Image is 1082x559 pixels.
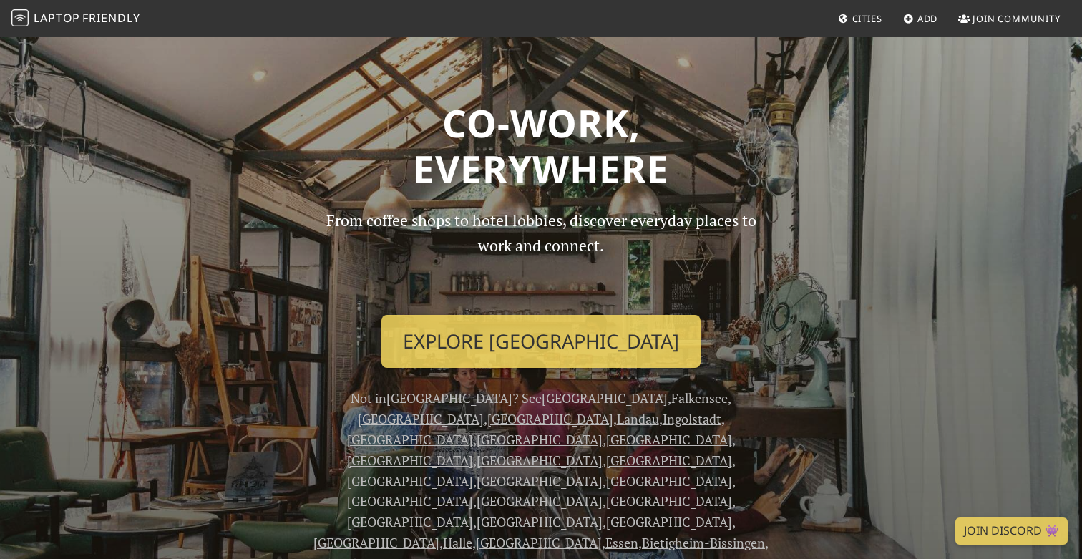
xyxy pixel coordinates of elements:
[347,513,473,530] a: [GEOGRAPHIC_DATA]
[358,410,484,427] a: [GEOGRAPHIC_DATA]
[347,492,473,510] a: [GEOGRAPHIC_DATA]
[77,100,1005,191] h1: Co-work, Everywhere
[955,517,1068,545] a: Join Discord 👾
[476,534,602,551] a: [GEOGRAPHIC_DATA]
[832,6,888,31] a: Cities
[606,452,732,469] a: [GEOGRAPHIC_DATA]
[606,492,732,510] a: [GEOGRAPHIC_DATA]
[386,389,512,407] a: [GEOGRAPHIC_DATA]
[973,12,1061,25] span: Join Community
[605,534,638,551] a: Essen
[11,6,140,31] a: LaptopFriendly LaptopFriendly
[347,452,473,469] a: [GEOGRAPHIC_DATA]
[477,492,603,510] a: [GEOGRAPHIC_DATA]
[313,534,439,551] a: [GEOGRAPHIC_DATA]
[477,472,603,490] a: [GEOGRAPHIC_DATA]
[897,6,944,31] a: Add
[381,315,701,368] a: Explore [GEOGRAPHIC_DATA]
[952,6,1066,31] a: Join Community
[477,452,603,469] a: [GEOGRAPHIC_DATA]
[671,389,728,407] a: Falkensee
[642,534,765,551] a: Bietigheim-Bissingen
[663,410,721,427] a: Ingolstadt
[852,12,882,25] span: Cities
[443,534,472,551] a: Halle
[606,431,732,448] a: [GEOGRAPHIC_DATA]
[606,472,732,490] a: [GEOGRAPHIC_DATA]
[313,208,769,303] p: From coffee shops to hotel lobbies, discover everyday places to work and connect.
[477,513,603,530] a: [GEOGRAPHIC_DATA]
[11,9,29,26] img: LaptopFriendly
[542,389,668,407] a: [GEOGRAPHIC_DATA]
[917,12,938,25] span: Add
[606,513,732,530] a: [GEOGRAPHIC_DATA]
[617,410,659,427] a: Landau
[487,410,613,427] a: [GEOGRAPHIC_DATA]
[34,10,80,26] span: Laptop
[477,431,603,448] a: [GEOGRAPHIC_DATA]
[347,472,473,490] a: [GEOGRAPHIC_DATA]
[82,10,140,26] span: Friendly
[347,431,473,448] a: [GEOGRAPHIC_DATA]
